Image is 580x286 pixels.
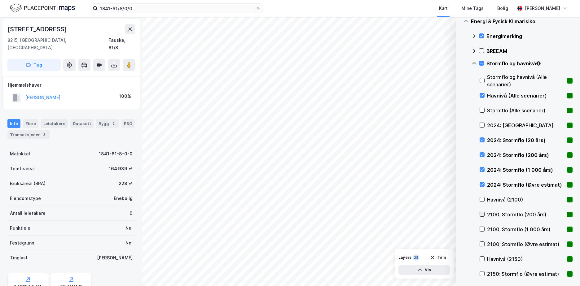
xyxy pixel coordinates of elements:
div: Tinglyst [10,254,28,262]
div: Havnivå (2150) [487,255,565,263]
div: 28 [413,254,420,261]
div: Nei [125,224,133,232]
div: Havnivå (Alle scenarier) [487,92,565,99]
div: Tomteareal [10,165,35,172]
div: 2024: [GEOGRAPHIC_DATA] [487,122,565,129]
div: [STREET_ADDRESS] [7,24,68,34]
div: Layers [398,255,411,260]
div: Stormflo og havnivå (Alle scenarier) [487,73,565,88]
div: Matrikkel [10,150,30,158]
div: 2024: Stormflo (200 års) [487,151,565,159]
div: Festegrunn [10,239,34,247]
div: Mine Tags [461,5,484,12]
div: 2024: Stormflo (20 års) [487,136,565,144]
div: Energimerking [486,32,573,40]
div: Eiendomstype [10,195,41,202]
div: 2150: Stormflo (Øvre estimat) [487,270,565,278]
div: 2100: Stormflo (1 000 års) [487,226,565,233]
div: 1841-61-8-0-0 [99,150,133,158]
div: Nei [125,239,133,247]
div: Havnivå (2100) [487,196,565,203]
img: logo.f888ab2527a4732fd821a326f86c7f29.svg [10,3,75,14]
div: Bolig [497,5,508,12]
div: 2100: Stormflo (200 års) [487,211,565,218]
button: Tøm [426,253,450,262]
div: Datasett [70,119,94,128]
div: ESG [121,119,135,128]
button: Vis [398,265,450,275]
div: Bygg [96,119,119,128]
div: Energi & Fysisk Klimarisiko [471,18,573,25]
div: Info [7,119,20,128]
div: Leietakere [41,119,68,128]
div: 164 939 ㎡ [109,165,133,172]
div: Punktleie [10,224,30,232]
div: 2 [110,120,116,127]
div: Transaksjoner [7,130,50,139]
div: Eiere [23,119,38,128]
div: 228 ㎡ [119,180,133,187]
div: Stormflo og havnivå [486,60,573,67]
div: 2024: Stormflo (1 000 års) [487,166,565,174]
div: 100% [119,93,131,100]
div: 8215, [GEOGRAPHIC_DATA], [GEOGRAPHIC_DATA] [7,37,108,51]
div: Antall leietakere [10,210,46,217]
div: 2024: Stormflo (Øvre estimat) [487,181,565,188]
div: 2100: Stormflo (Øvre estimat) [487,240,565,248]
div: 0 [130,210,133,217]
iframe: Chat Widget [549,256,580,286]
div: [PERSON_NAME] [525,5,560,12]
div: Hjemmelshaver [8,81,135,89]
div: Stormflo (Alle scenarier) [487,107,565,114]
div: Fauske, 61/8 [108,37,135,51]
div: Enebolig [114,195,133,202]
div: BREEAM [486,47,573,55]
div: [PERSON_NAME] [97,254,133,262]
div: 3 [41,132,47,138]
div: Tooltip anchor [536,61,541,66]
div: Bruksareal (BRA) [10,180,46,187]
div: Kart [439,5,448,12]
button: Tag [7,59,61,71]
input: Søk på adresse, matrikkel, gårdeiere, leietakere eller personer [98,4,256,13]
